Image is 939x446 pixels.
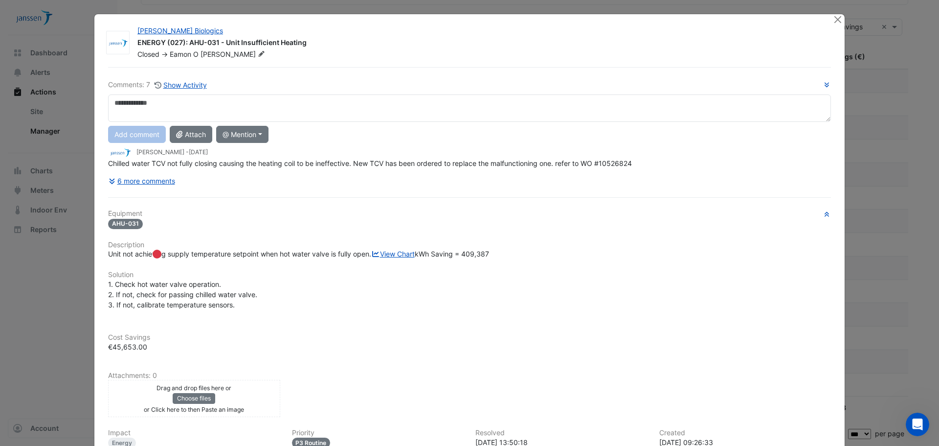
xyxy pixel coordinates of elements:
[832,14,843,24] button: Close
[144,406,244,413] small: or Click here to then Paste an image
[216,126,268,143] button: @ Mention
[659,429,831,437] h6: Created
[189,148,208,156] span: 2025-04-16 13:50:31
[108,219,143,229] span: AHU-031
[108,147,133,158] img: JnJ Janssen
[108,429,280,437] h6: Impact
[371,250,415,258] a: View Chart
[107,38,129,48] img: JnJ Janssen
[292,429,464,437] h6: Priority
[154,79,207,91] button: Show Activity
[170,126,212,143] button: Attach
[108,372,831,380] h6: Attachments: 0
[108,159,632,167] span: Chilled water TCV not fully closing causing the heating coil to be ineffective. New TCV has been ...
[170,50,199,58] span: Eamon O
[108,333,831,342] h6: Cost Savings
[108,343,147,351] span: €45,653.00
[173,393,215,404] button: Choose files
[108,210,831,218] h6: Equipment
[108,271,831,279] h6: Solution
[108,250,489,258] span: Unit not achieving supply temperature setpoint when hot water valve is fully open. kWh Saving = 4...
[137,26,223,35] a: [PERSON_NAME] Biologics
[137,38,821,49] div: ENERGY (027): AHU-031 - Unit Insufficient Heating
[201,49,267,59] span: [PERSON_NAME]
[108,172,176,189] button: 6 more comments
[156,384,231,392] small: Drag and drop files here or
[108,280,257,309] span: 1. Check hot water valve operation. 2. If not, check for passing chilled water valve. 3. If not, ...
[161,50,168,58] span: ->
[136,148,208,157] small: [PERSON_NAME] -
[475,429,648,437] h6: Resolved
[108,241,831,249] h6: Description
[906,413,929,436] iframe: Intercom live chat
[153,250,161,258] div: Tooltip anchor
[108,79,207,91] div: Comments: 7
[137,50,159,58] span: Closed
